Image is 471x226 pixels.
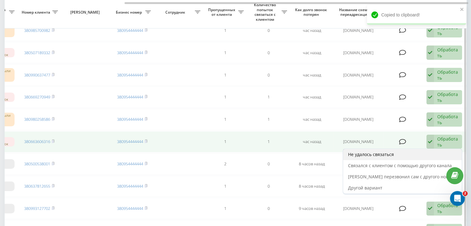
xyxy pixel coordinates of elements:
[334,176,383,197] td: [DOMAIN_NAME]
[334,64,383,85] td: [DOMAIN_NAME]
[437,24,459,36] div: Обработать
[203,20,247,41] td: 1
[290,42,334,63] td: час назад
[290,131,334,152] td: час назад
[334,198,383,219] td: [DOMAIN_NAME]
[24,206,50,211] a: 380993127702
[117,28,143,33] a: 380954444444
[295,7,329,17] span: Как долго звонок потерян
[247,198,290,219] td: 0
[117,206,143,211] a: 380954444444
[247,154,290,175] td: 0
[203,87,247,108] td: 1
[348,174,457,180] span: [PERSON_NAME] перезвонил сам с другого номера
[334,154,383,175] td: [DOMAIN_NAME]
[290,87,334,108] td: час назад
[117,116,143,122] a: 380954444444
[203,154,247,175] td: 2
[247,109,290,130] td: 1
[24,50,50,55] a: 380507189332
[450,191,465,206] iframe: Intercom live chat
[117,50,143,55] a: 380954444444
[334,87,383,108] td: [DOMAIN_NAME]
[117,94,143,100] a: 380954444444
[24,139,50,144] a: 380663606316
[290,20,334,41] td: час назад
[117,72,143,78] a: 380954444444
[24,72,50,78] a: 380990637477
[334,42,383,63] td: [DOMAIN_NAME]
[437,69,459,81] div: Обработать
[250,2,281,22] span: Количество попыток связаться с клиентом
[24,94,50,100] a: 380669270949
[348,151,394,157] span: Не удалось связаться
[334,109,383,130] td: [DOMAIN_NAME]
[247,176,290,197] td: 0
[437,202,459,214] div: Обработать
[290,64,334,85] td: час назад
[437,91,459,103] div: Обработать
[247,87,290,108] td: 1
[203,42,247,63] td: 1
[114,10,145,15] span: Бизнес номер
[334,131,383,152] td: [DOMAIN_NAME]
[367,5,466,25] div: Copied to clipboard!
[348,185,382,191] span: Другой вариант
[24,28,50,33] a: 380985700982
[463,191,468,196] span: 2
[437,136,459,148] div: Обработать
[66,10,105,15] span: [PERSON_NAME]
[117,183,143,189] a: 380954444444
[117,161,143,167] a: 380954444444
[117,139,143,144] a: 380954444444
[290,154,334,175] td: 8 часов назад
[203,109,247,130] td: 1
[290,109,334,130] td: час назад
[21,10,52,15] span: Номер клиента
[203,198,247,219] td: 1
[157,10,195,15] span: Сотрудник
[247,42,290,63] td: 0
[348,163,452,168] span: Связался с клиентом с помощью другого канала
[460,7,464,13] button: close
[24,161,50,167] a: 380500538001
[290,198,334,219] td: 9 часов назад
[207,7,238,17] span: Пропущенных от клиента
[334,20,383,41] td: [DOMAIN_NAME]
[337,7,374,17] span: Название схемы переадресации
[290,176,334,197] td: 8 часов назад
[24,183,50,189] a: 380637812655
[203,131,247,152] td: 1
[203,176,247,197] td: 1
[437,47,459,59] div: Обработать
[247,131,290,152] td: 1
[247,20,290,41] td: 0
[437,114,459,125] div: Обработать
[203,64,247,85] td: 1
[247,64,290,85] td: 0
[24,116,50,122] a: 380980258586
